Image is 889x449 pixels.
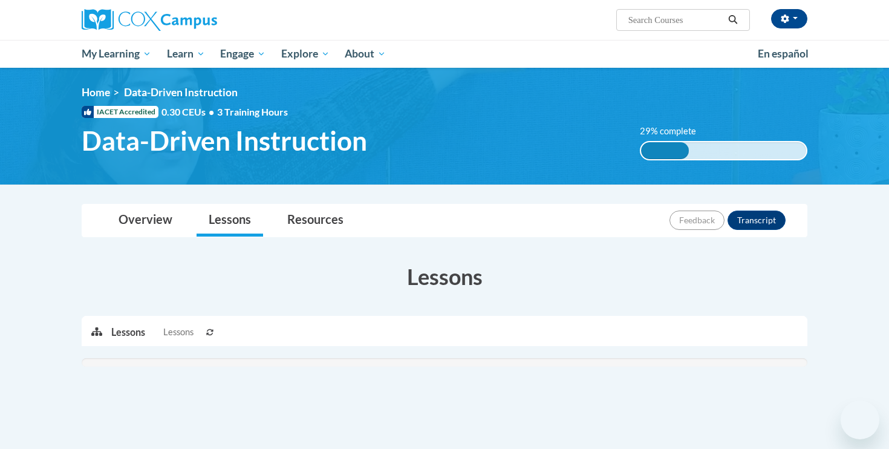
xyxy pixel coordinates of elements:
[771,9,807,28] button: Account Settings
[82,86,110,99] a: Home
[167,47,205,61] span: Learn
[627,13,724,27] input: Search Courses
[82,106,158,118] span: IACET Accredited
[345,47,386,61] span: About
[197,205,263,237] a: Lessons
[220,47,265,61] span: Engage
[209,106,214,117] span: •
[669,211,725,230] button: Feedback
[82,9,217,31] img: Cox Campus
[63,40,825,68] div: Main menu
[724,13,742,27] button: Search
[159,40,213,68] a: Learn
[82,261,807,292] h3: Lessons
[111,326,145,339] p: Lessons
[124,86,238,99] span: Data-Driven Instruction
[728,211,786,230] button: Transcript
[82,47,151,61] span: My Learning
[163,326,194,339] span: Lessons
[82,125,367,157] span: Data-Driven Instruction
[106,205,184,237] a: Overview
[758,47,809,60] span: En español
[273,40,337,68] a: Explore
[161,105,217,119] span: 0.30 CEUs
[74,40,159,68] a: My Learning
[212,40,273,68] a: Engage
[841,401,879,439] iframe: Button to launch messaging window
[281,47,330,61] span: Explore
[337,40,394,68] a: About
[82,9,311,31] a: Cox Campus
[275,205,356,237] a: Resources
[217,106,288,117] span: 3 Training Hours
[750,41,816,67] a: En español
[641,142,689,159] div: 29% complete
[640,125,709,138] label: 29% complete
